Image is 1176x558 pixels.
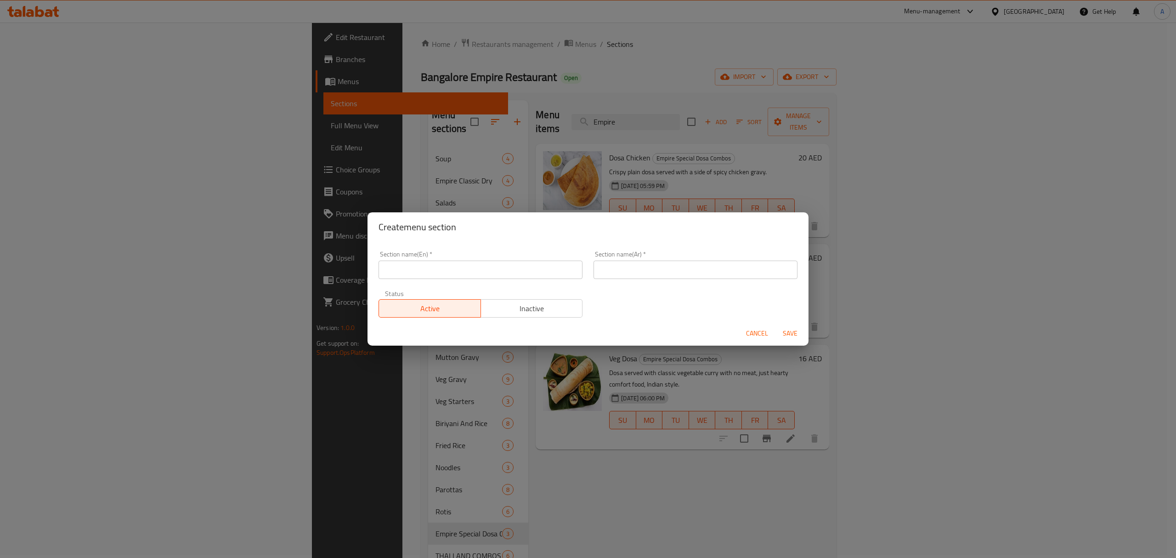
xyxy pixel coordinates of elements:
[746,328,768,339] span: Cancel
[779,328,801,339] span: Save
[383,302,477,315] span: Active
[481,299,583,318] button: Inactive
[594,261,797,279] input: Please enter section name(ar)
[379,299,481,318] button: Active
[485,302,579,315] span: Inactive
[379,220,797,234] h2: Create menu section
[775,325,805,342] button: Save
[379,261,582,279] input: Please enter section name(en)
[742,325,772,342] button: Cancel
